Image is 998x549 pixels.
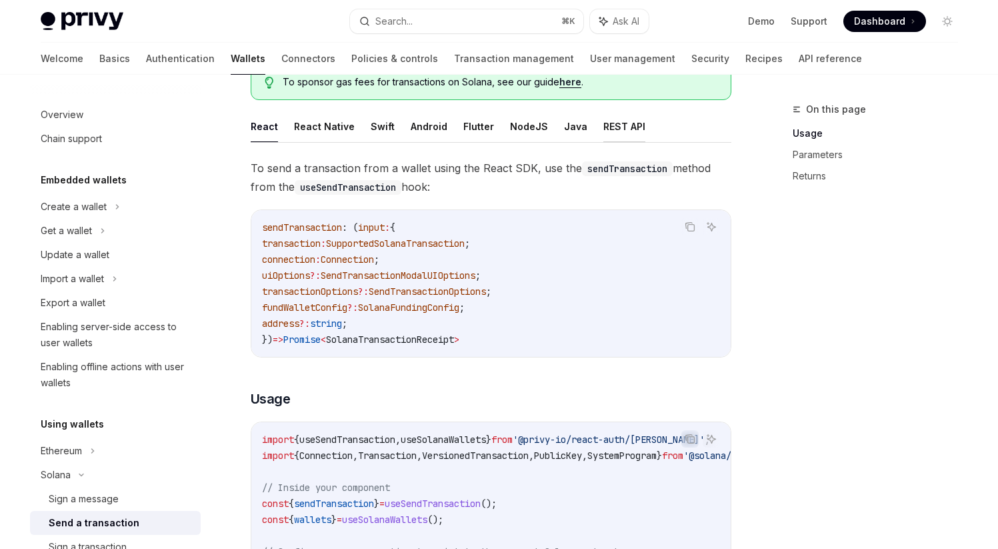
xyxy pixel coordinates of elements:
span: useSendTransaction [385,498,481,510]
span: const [262,514,289,526]
span: { [294,434,299,446]
a: User management [590,43,675,75]
a: Basics [99,43,130,75]
span: { [289,514,294,526]
button: Copy the contents from the code block [681,430,699,448]
span: = [337,514,342,526]
span: const [262,498,289,510]
span: Connection [321,253,374,265]
span: ?: [299,318,310,330]
button: Ask AI [703,218,720,235]
span: (); [427,514,443,526]
span: = [379,498,385,510]
svg: Tip [265,77,274,89]
button: Search...⌘K [350,9,583,33]
span: ; [486,286,491,298]
a: API reference [799,43,862,75]
div: Enabling server-side access to user wallets [41,319,193,351]
div: Create a wallet [41,199,107,215]
a: Export a wallet [30,291,201,315]
div: Ethereum [41,443,82,459]
span: useSolanaWallets [401,434,486,446]
span: transaction [262,237,321,249]
span: Usage [251,390,291,408]
button: Ask AI [703,430,720,448]
span: > [454,334,459,346]
span: ; [342,318,347,330]
a: Usage [793,123,969,144]
a: Support [791,15,827,28]
span: To sponsor gas fees for transactions on Solana, see our guide . [283,75,717,89]
span: transactionOptions [262,286,358,298]
button: React Native [294,111,355,142]
span: : ( [342,221,358,233]
div: Export a wallet [41,295,105,311]
button: Ask AI [590,9,649,33]
span: , [395,434,401,446]
span: SendTransactionOptions [369,286,486,298]
button: Toggle dark mode [937,11,958,32]
img: light logo [41,12,123,31]
a: Enabling server-side access to user wallets [30,315,201,355]
span: ?: [310,269,321,282]
a: Policies & controls [351,43,438,75]
span: wallets [294,514,331,526]
span: { [294,450,299,462]
code: sendTransaction [582,161,673,176]
button: React [251,111,278,142]
span: // Inside your component [262,482,390,494]
div: Get a wallet [41,223,92,239]
span: : [315,253,321,265]
div: Overview [41,107,83,123]
a: Connectors [281,43,335,75]
div: Search... [375,13,413,29]
a: Recipes [745,43,783,75]
span: from [491,434,513,446]
span: sendTransaction [262,221,342,233]
button: Android [411,111,447,142]
span: ⌘ K [561,16,575,27]
a: Chain support [30,127,201,151]
a: Welcome [41,43,83,75]
button: NodeJS [510,111,548,142]
span: } [331,514,337,526]
span: On this page [806,101,866,117]
span: connection [262,253,315,265]
span: '@privy-io/react-auth/[PERSON_NAME]' [513,434,705,446]
span: ?: [358,286,369,298]
a: Demo [748,15,775,28]
a: Wallets [231,43,265,75]
span: string [310,318,342,330]
span: ; [374,253,379,265]
div: Sign a message [49,491,119,507]
span: : [385,221,390,233]
span: : [321,237,326,249]
span: ; [475,269,481,282]
button: Swift [371,111,395,142]
span: To send a transaction from a wallet using the React SDK, use the method from the hook: [251,159,731,196]
span: } [374,498,379,510]
span: }) [262,334,273,346]
a: Returns [793,165,969,187]
a: Authentication [146,43,215,75]
span: , [417,450,422,462]
span: Promise [283,334,321,346]
span: address [262,318,299,330]
span: (); [481,498,497,510]
span: SendTransactionModalUIOptions [321,269,475,282]
div: Import a wallet [41,271,104,287]
a: Parameters [793,144,969,165]
span: , [529,450,534,462]
button: REST API [603,111,645,142]
span: ; [459,302,465,314]
span: useSolanaWallets [342,514,427,526]
a: Sign a message [30,487,201,511]
span: } [486,434,491,446]
span: Connection [299,450,353,462]
span: useSendTransaction [299,434,395,446]
span: import [262,434,294,446]
span: Transaction [358,450,417,462]
span: from [662,450,683,462]
a: Update a wallet [30,243,201,267]
span: import [262,450,294,462]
